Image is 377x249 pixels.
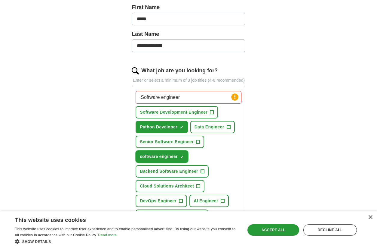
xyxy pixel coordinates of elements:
[180,155,184,159] span: ✓
[303,224,357,236] div: Decline all
[140,153,178,160] span: software engineer
[141,67,218,75] label: What job are you looking for?
[132,30,245,38] label: Last Name
[22,240,51,244] span: Show details
[132,77,245,84] p: Enter or select a minimum of 3 job titles (4-8 recommended)
[140,183,194,189] span: Cloud Solutions Architect
[15,227,235,237] span: This website uses cookies to improve user experience and to enable personalised advertising. By u...
[136,106,218,118] button: Software Development Engineer
[190,121,235,133] button: Data Engineer
[136,180,204,192] button: Cloud Solutions Architect
[132,3,245,11] label: First Name
[136,165,209,178] button: Backend Software Engineer
[368,215,372,220] div: Close
[194,198,218,204] span: AI Engineer
[136,210,208,222] button: Machine Learning Engineer
[136,195,187,207] button: DevOps Engineer
[140,124,177,130] span: Python Developer
[15,215,224,224] div: This website uses cookies
[189,195,229,207] button: AI Engineer
[132,67,139,74] img: search.png
[140,109,207,115] span: Software Development Engineer
[247,224,299,236] div: Accept all
[180,125,183,130] span: ✓
[140,198,176,204] span: DevOps Engineer
[140,168,198,175] span: Backend Software Engineer
[136,121,188,133] button: Python Developer✓
[195,124,224,130] span: Data Engineer
[140,139,194,145] span: Senior Software Engineer
[136,150,188,163] button: software engineer✓
[136,136,204,148] button: Senior Software Engineer
[98,233,117,237] a: Read more, opens a new window
[136,91,241,104] input: Type a job title and press enter
[15,238,239,244] div: Show details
